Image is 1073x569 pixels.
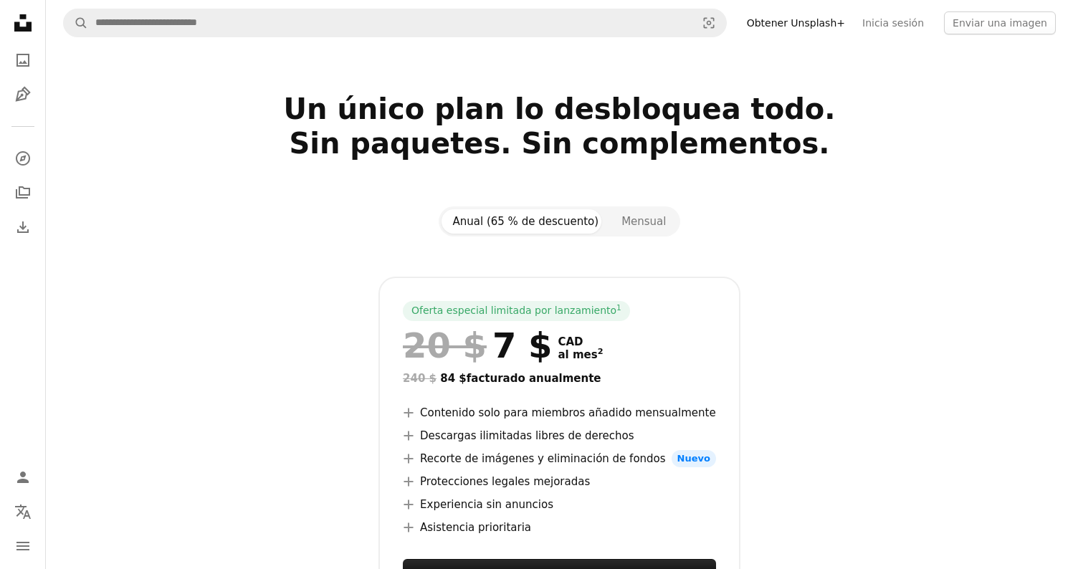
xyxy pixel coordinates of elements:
a: Inicio — Unsplash [9,9,37,40]
button: Enviar una imagen [944,11,1056,34]
li: Protecciones legales mejoradas [403,473,716,490]
button: Mensual [610,209,677,234]
button: Menú [9,532,37,560]
a: Obtener Unsplash+ [738,11,854,34]
a: Ilustraciones [9,80,37,109]
li: Asistencia prioritaria [403,519,716,536]
a: Historial de descargas [9,213,37,242]
button: Búsqueda visual [692,9,726,37]
sup: 1 [616,303,621,312]
span: Nuevo [672,450,716,467]
li: Descargas ilimitadas libres de derechos [403,427,716,444]
div: Oferta especial limitada por lanzamiento [403,301,630,321]
a: 1 [614,304,624,318]
form: Encuentra imágenes en todo el sitio [63,9,727,37]
div: 7 $ [403,327,552,364]
h2: Un único plan lo desbloquea todo. Sin paquetes. Sin complementos. [98,92,1021,195]
button: Idioma [9,497,37,526]
span: al mes [558,348,603,361]
span: 20 $ [403,327,487,364]
a: Fotos [9,46,37,75]
a: Inicia sesión [854,11,933,34]
a: Colecciones [9,178,37,207]
li: Experiencia sin anuncios [403,496,716,513]
a: Iniciar sesión / Registrarse [9,463,37,492]
li: Contenido solo para miembros añadido mensualmente [403,404,716,421]
sup: 2 [598,347,604,356]
a: 2 [595,348,606,361]
button: Anual (65 % de descuento) [442,209,611,234]
a: Explorar [9,144,37,173]
div: 84 $ facturado anualmente [403,370,716,387]
li: Recorte de imágenes y eliminación de fondos [403,450,716,467]
span: 240 $ [403,372,437,385]
span: CAD [558,335,603,348]
button: Buscar en Unsplash [64,9,88,37]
